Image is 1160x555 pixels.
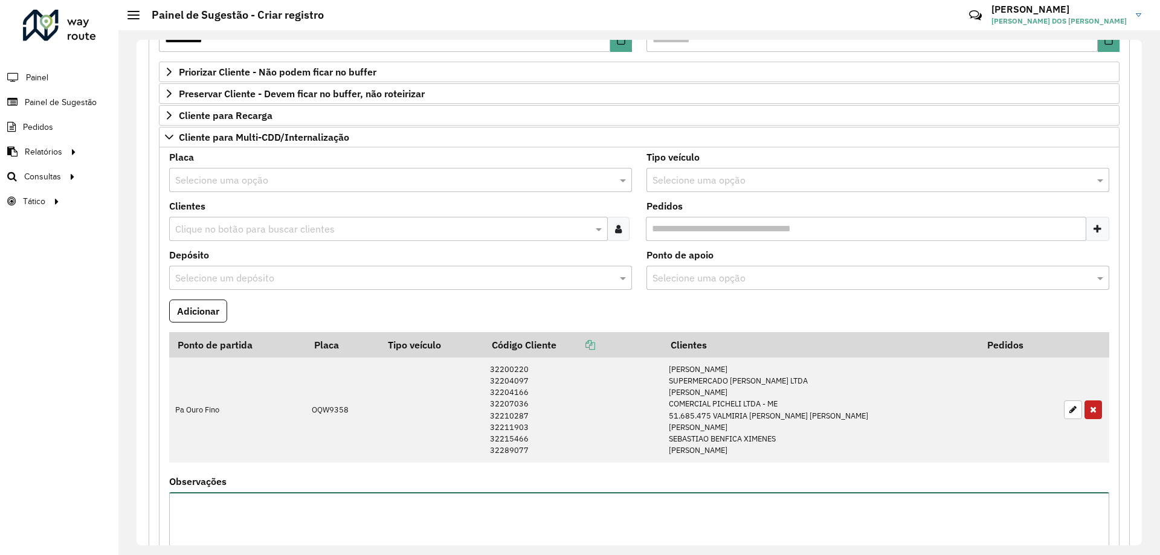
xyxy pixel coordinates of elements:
th: Código Cliente [483,332,662,358]
a: Cliente para Recarga [159,105,1120,126]
a: Cliente para Multi-CDD/Internalização [159,127,1120,147]
span: Pedidos [23,121,53,133]
button: Adicionar [169,300,227,322]
label: Ponto de apoio [646,248,714,262]
span: Tático [23,195,45,208]
label: Pedidos [646,199,683,213]
span: [PERSON_NAME] DOS [PERSON_NAME] [991,16,1127,27]
button: Choose Date [610,28,632,52]
label: Tipo veículo [646,150,700,164]
span: Relatórios [25,146,62,158]
span: Preservar Cliente - Devem ficar no buffer, não roteirizar [179,89,425,98]
td: OQW9358 [306,358,379,463]
span: Painel de Sugestão [25,96,97,109]
a: Priorizar Cliente - Não podem ficar no buffer [159,62,1120,82]
h3: [PERSON_NAME] [991,4,1127,15]
td: Pa Ouro Fino [169,358,306,463]
h2: Painel de Sugestão - Criar registro [140,8,324,22]
label: Clientes [169,199,205,213]
th: Pedidos [979,332,1057,358]
th: Ponto de partida [169,332,306,358]
th: Placa [306,332,379,358]
span: Cliente para Recarga [179,111,272,120]
td: [PERSON_NAME] SUPERMERCADO [PERSON_NAME] LTDA [PERSON_NAME] COMERCIAL PICHELI LTDA - ME 51.685.47... [662,358,979,463]
a: Contato Rápido [962,2,988,28]
span: Consultas [24,170,61,183]
span: Priorizar Cliente - Não podem ficar no buffer [179,67,376,77]
label: Depósito [169,248,209,262]
label: Observações [169,474,227,489]
span: Cliente para Multi-CDD/Internalização [179,132,349,142]
button: Choose Date [1098,28,1120,52]
th: Tipo veículo [379,332,483,358]
a: Preservar Cliente - Devem ficar no buffer, não roteirizar [159,83,1120,104]
th: Clientes [662,332,979,358]
a: Copiar [556,339,595,351]
label: Placa [169,150,194,164]
span: Painel [26,71,48,84]
td: 32200220 32204097 32204166 32207036 32210287 32211903 32215466 32289077 [483,358,662,463]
